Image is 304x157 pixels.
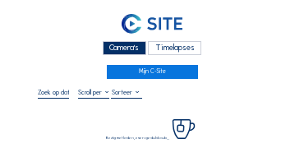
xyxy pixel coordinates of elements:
[106,136,169,140] span: Bezig met laden, even geduld aub...
[103,41,146,55] div: Camera's
[38,12,266,39] a: C-SITE Logo
[122,14,182,35] img: C-SITE Logo
[107,65,198,79] a: Mijn C-Site
[38,88,69,96] input: Zoek op datum 󰅀
[148,41,201,55] div: Timelapses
